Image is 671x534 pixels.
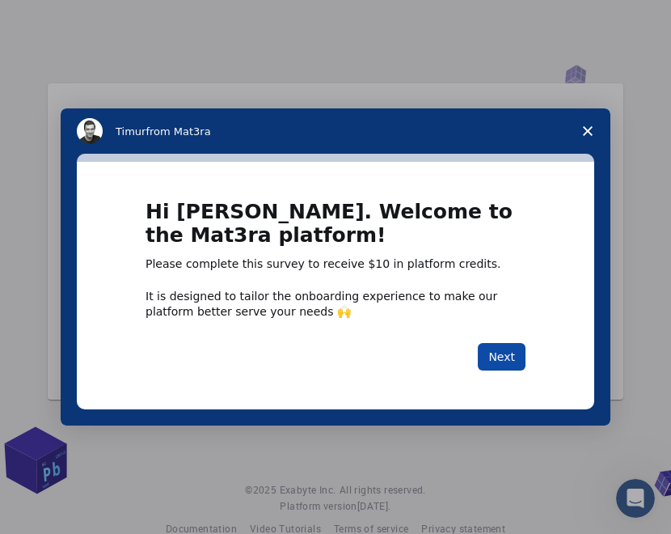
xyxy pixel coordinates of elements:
div: Please complete this survey to receive $10 in platform credits. [146,256,525,273]
h1: Hi [PERSON_NAME]. Welcome to the Mat3ra platform! [146,201,525,256]
button: Next [478,343,525,371]
span: Soporte [32,11,90,26]
span: Close survey [565,108,610,154]
span: Timur [116,125,146,138]
div: It is designed to tailor the onboarding experience to make our platform better serve your needs 🙌 [146,289,525,318]
span: from Mat3ra [146,125,210,138]
img: Profile image for Timur [77,118,103,144]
